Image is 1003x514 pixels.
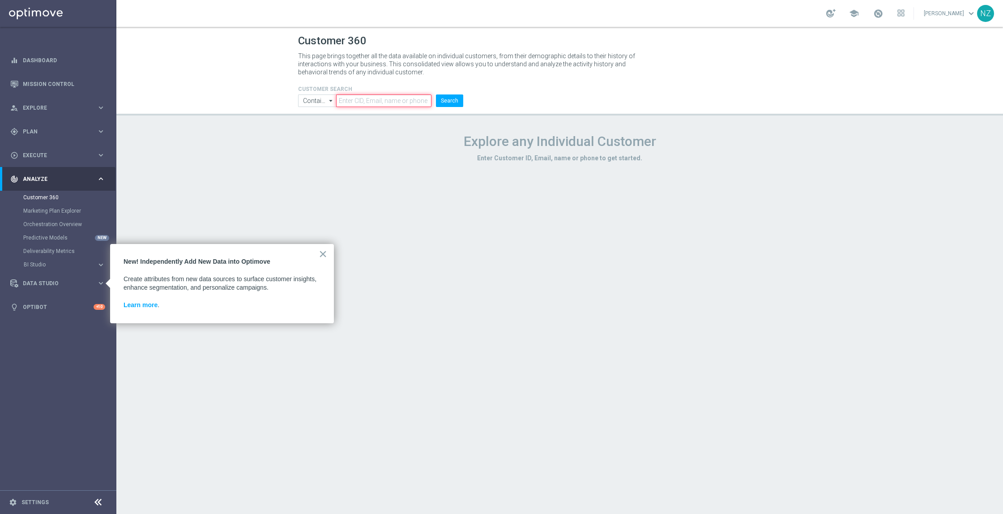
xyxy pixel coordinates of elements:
i: lightbulb [10,303,18,311]
a: Learn more [124,301,158,308]
i: track_changes [10,175,18,183]
div: Marketing Plan Explorer [23,204,115,218]
i: gps_fixed [10,128,18,136]
button: Close [319,247,327,261]
input: Contains [298,94,337,107]
h1: Explore any Individual Customer [298,133,822,150]
div: Plan [10,128,97,136]
span: school [849,9,859,18]
div: Mission Control [10,72,105,96]
i: play_circle_outline [10,151,18,159]
div: Execute [10,151,97,159]
span: . [158,301,159,308]
div: BI Studio [23,258,115,271]
a: Dashboard [23,48,105,72]
a: Settings [21,500,49,505]
button: Search [436,94,463,107]
i: equalizer [10,56,18,64]
div: NEW [95,235,109,241]
span: Data Studio [23,281,97,286]
div: BI Studio [24,262,97,267]
span: Plan [23,129,97,134]
div: Optibot [10,295,105,319]
h4: CUSTOMER SEARCH [298,86,464,92]
a: Mission Control [23,72,105,96]
i: person_search [10,104,18,112]
i: keyboard_arrow_right [97,127,105,136]
h3: Enter Customer ID, Email, name or phone to get started. [298,154,822,162]
strong: New! Independently Add New Data into Optimove [124,258,270,265]
div: Dashboard [10,48,105,72]
a: Optibot [23,295,94,319]
span: Execute [23,153,97,158]
input: Enter CID, Email, name or phone [336,94,431,107]
div: NZ [977,5,994,22]
span: keyboard_arrow_down [966,9,976,18]
h1: Customer 360 [298,34,822,47]
span: BI Studio [24,262,88,267]
i: keyboard_arrow_right [97,175,105,183]
div: Deliverability Metrics [23,244,115,258]
a: Marketing Plan Explorer [23,207,93,214]
a: [PERSON_NAME] [923,7,977,20]
div: Customer 360 [23,191,115,204]
a: Customer 360 [23,194,93,201]
i: settings [9,498,17,506]
i: keyboard_arrow_right [97,261,105,269]
div: Analyze [10,175,97,183]
i: keyboard_arrow_right [97,151,105,159]
i: keyboard_arrow_right [97,103,105,112]
a: Orchestration Overview [23,221,93,228]
i: arrow_drop_down [327,95,336,107]
p: Create attributes from new data sources to surface customer insights, enhance segmentation, and p... [124,275,320,292]
div: Predictive Models [23,231,115,244]
span: Explore [23,105,97,111]
div: Orchestration Overview [23,218,115,231]
div: Explore [10,104,97,112]
i: keyboard_arrow_right [97,279,105,287]
div: Data Studio [10,279,97,287]
a: Predictive Models [23,234,93,241]
div: +10 [94,304,105,310]
p: This page brings together all the data available on individual customers, from their demographic ... [298,52,643,76]
a: Deliverability Metrics [23,248,93,255]
span: Analyze [23,176,97,182]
